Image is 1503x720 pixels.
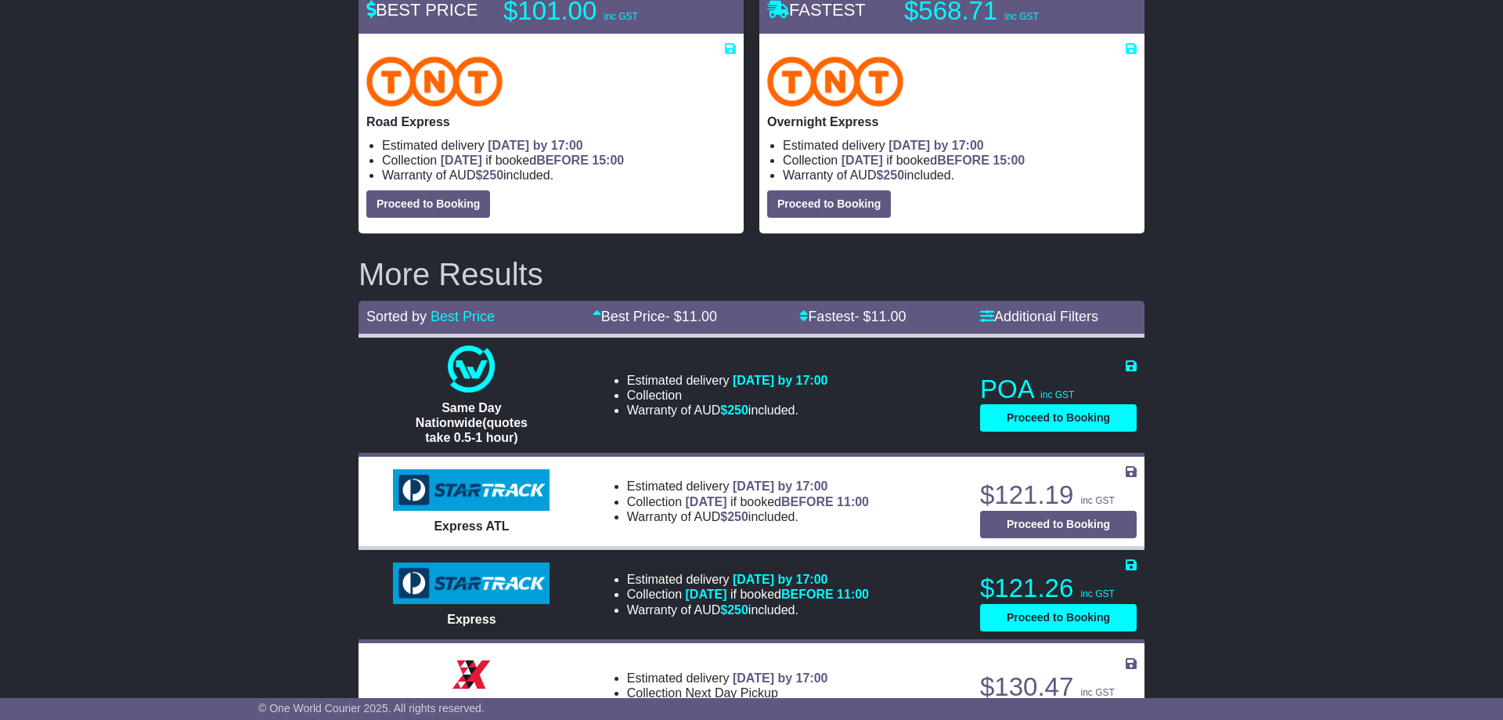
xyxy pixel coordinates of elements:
span: 250 [727,403,748,417]
span: inc GST [1080,687,1114,698]
li: Warranty of AUD included. [382,168,736,183]
span: inc GST [1040,389,1074,400]
span: $ [720,603,748,617]
span: 11.00 [870,309,906,324]
span: $ [720,403,748,417]
span: [DATE] [686,495,727,508]
span: if booked [686,495,869,508]
p: POA [980,374,1137,405]
span: inc GST [604,11,637,22]
img: StarTrack: Express [393,563,550,605]
span: BEFORE [781,588,834,601]
span: [DATE] [441,154,482,167]
img: StarTrack: Express ATL [393,469,550,512]
button: Proceed to Booking [366,190,490,218]
p: Road Express [366,114,736,129]
span: $ [475,168,503,182]
span: [DATE] [686,588,727,601]
p: Overnight Express [767,114,1137,129]
span: 250 [727,510,748,523]
li: Warranty of AUD included. [783,168,1137,183]
p: $121.19 [980,479,1137,511]
li: Collection [627,686,828,700]
span: 250 [727,603,748,617]
img: TNT Domestic: Road Express [366,56,503,107]
a: Best Price- $11.00 [593,309,717,324]
span: BEFORE [536,154,589,167]
span: Express ATL [434,519,509,533]
li: Estimated delivery [627,479,869,494]
span: 11.00 [682,309,717,324]
span: 15:00 [993,154,1025,167]
span: inc GST [1004,11,1038,22]
button: Proceed to Booking [980,511,1137,538]
span: [DATE] by 17:00 [488,139,583,152]
span: 15:00 [592,154,624,167]
span: BEFORE [937,154,989,167]
span: inc GST [1080,495,1114,506]
span: if booked [686,588,869,601]
span: © One World Courier 2025. All rights reserved. [258,702,485,715]
span: 11:00 [837,495,869,508]
span: $ [876,168,904,182]
button: Proceed to Booking [980,604,1137,631]
li: Warranty of AUD included. [627,509,869,524]
li: Warranty of AUD included. [627,403,828,418]
li: Collection [627,587,869,602]
p: $130.47 [980,671,1137,703]
li: Estimated delivery [627,671,828,686]
img: TNT Domestic: Overnight Express [767,56,903,107]
li: Collection [627,494,869,509]
span: BEFORE [781,495,834,508]
a: Best Price [431,309,495,324]
li: Warranty of AUD included. [627,602,869,617]
span: [DATE] by 17:00 [733,573,828,586]
a: Additional Filters [980,309,1098,324]
span: if booked [441,154,624,167]
li: Estimated delivery [382,138,736,153]
p: $121.26 [980,573,1137,604]
span: [DATE] by 17:00 [733,374,828,387]
span: Next Day Pickup [686,686,778,700]
span: inc GST [1080,588,1114,599]
li: Estimated delivery [627,572,869,587]
span: if booked [842,154,1025,167]
span: 250 [883,168,904,182]
button: Proceed to Booking [767,190,891,218]
span: [DATE] by 17:00 [733,479,828,493]
img: One World Courier: Same Day Nationwide(quotes take 0.5-1 hour) [448,346,495,393]
span: 11:00 [837,588,869,601]
span: Same Day Nationwide(quotes take 0.5-1 hour) [416,401,528,444]
li: Collection [627,388,828,403]
span: [DATE] by 17:00 [888,139,984,152]
span: Express [447,613,496,626]
a: Fastest- $11.00 [799,309,906,324]
li: Collection [382,153,736,168]
h2: More Results [359,257,1144,291]
span: 250 [482,168,503,182]
span: - $ [854,309,906,324]
span: - $ [665,309,717,324]
li: Estimated delivery [783,138,1137,153]
li: Estimated delivery [627,373,828,388]
button: Proceed to Booking [980,404,1137,432]
img: Border Express: Express Parcel Service [448,651,495,698]
span: [DATE] [842,154,883,167]
span: Sorted by [366,309,427,324]
span: $ [720,510,748,523]
span: [DATE] by 17:00 [733,671,828,685]
li: Collection [783,153,1137,168]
